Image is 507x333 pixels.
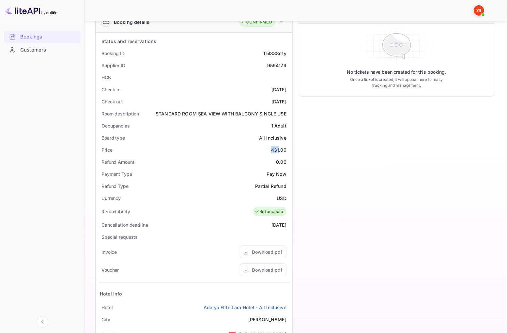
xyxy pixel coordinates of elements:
[474,5,484,16] img: Yandex Support
[101,110,139,117] div: Room description
[271,98,286,105] div: [DATE]
[101,249,117,255] div: Invoice
[101,159,134,165] div: Refund Amount
[37,316,48,328] button: Collapse navigation
[101,86,120,93] div: Check-in
[156,110,286,117] div: STANDARD ROOM SEA VIEW WITH BALCONY SINGLE USE
[5,5,57,16] img: LiteAPI logo
[101,146,113,153] div: Price
[101,266,119,273] div: Voucher
[4,44,81,56] a: Customers
[204,304,286,311] a: Adalya Elite Lara Hotel - All Inclusive
[101,74,112,81] div: HCN
[276,159,286,165] div: 0.00
[4,31,81,43] a: Bookings
[101,98,123,105] div: Check out
[101,38,156,45] div: Status and reservations
[101,50,125,57] div: Booking ID
[267,62,286,69] div: 9594179
[271,122,286,129] div: 1 Adult
[252,266,282,273] div: Download pdf
[101,304,113,311] div: Hotel
[259,134,286,141] div: All Inclusive
[101,134,125,141] div: Board type
[347,69,446,75] p: No tickets have been created for this booking.
[101,316,110,323] div: City
[101,208,130,215] div: Refundability
[100,290,122,297] div: Hotel Info
[271,146,286,153] div: 431.00
[241,19,272,25] div: CONFIRMED
[20,46,77,54] div: Customers
[20,33,77,41] div: Bookings
[248,316,286,323] div: [PERSON_NAME]
[101,221,148,228] div: Cancellation deadline
[114,19,149,25] div: Booking details
[252,249,282,255] div: Download pdf
[101,122,130,129] div: Occupancies
[101,171,132,177] div: Payment Type
[101,183,129,189] div: Refund Type
[344,77,449,88] p: Once a ticket is created, it will appear here for easy tracking and management.
[263,50,286,57] div: T5l838c1y
[101,195,121,202] div: Currency
[101,62,125,69] div: Supplier ID
[255,183,286,189] div: Partial Refund
[271,221,286,228] div: [DATE]
[101,234,138,240] div: Special requests
[255,208,284,215] div: Refundable
[277,195,286,202] div: USD
[267,171,286,177] div: Pay Now
[271,86,286,93] div: [DATE]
